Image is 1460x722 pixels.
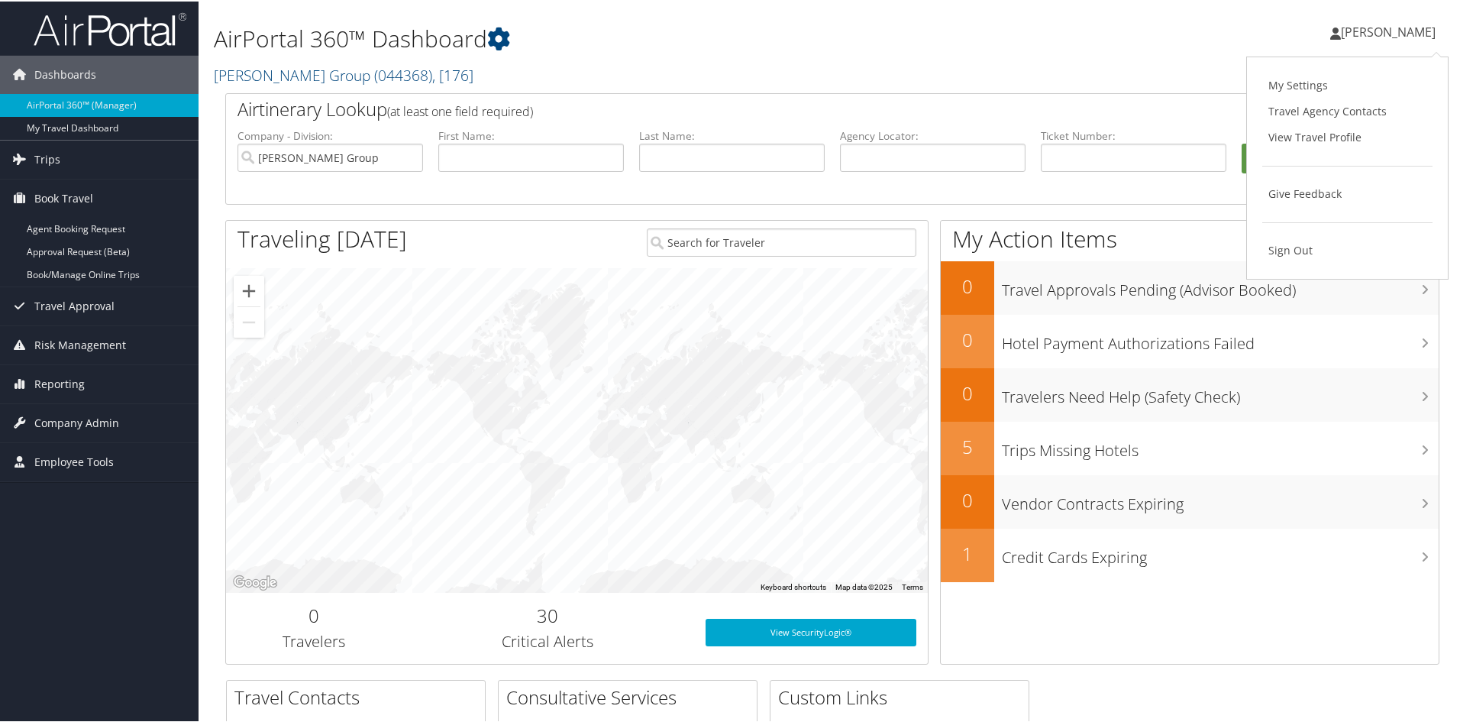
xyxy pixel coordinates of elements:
a: 0Hotel Payment Authorizations Failed [941,313,1439,367]
h2: 30 [413,601,683,627]
h3: Travel Approvals Pending (Advisor Booked) [1002,270,1439,299]
img: Google [230,571,280,591]
span: (at least one field required) [387,102,533,118]
span: ( 044368 ) [374,63,432,84]
h3: Vendor Contracts Expiring [1002,484,1439,513]
span: [PERSON_NAME] [1341,22,1436,39]
h2: 0 [941,272,994,298]
span: Book Travel [34,178,93,216]
span: Trips [34,139,60,177]
h3: Critical Alerts [413,630,683,651]
span: Company Admin [34,403,119,441]
h2: 1 [941,539,994,565]
span: Reporting [34,364,85,402]
a: Travel Agency Contacts [1262,97,1433,123]
a: Give Feedback [1262,180,1433,206]
span: Travel Approval [34,286,115,324]
a: Sign Out [1262,236,1433,262]
h3: Credit Cards Expiring [1002,538,1439,567]
h2: 0 [237,601,390,627]
a: 0Vendor Contracts Expiring [941,474,1439,527]
h2: 5 [941,432,994,458]
h2: Airtinerary Lookup [237,95,1326,121]
h3: Trips Missing Hotels [1002,431,1439,460]
a: My Settings [1262,71,1433,97]
a: 5Trips Missing Hotels [941,420,1439,474]
a: View Travel Profile [1262,123,1433,149]
h2: Travel Contacts [234,683,485,709]
h3: Hotel Payment Authorizations Failed [1002,324,1439,353]
a: [PERSON_NAME] Group [214,63,473,84]
span: Dashboards [34,54,96,92]
h3: Travelers [237,630,390,651]
h1: AirPortal 360™ Dashboard [214,21,1038,53]
a: [PERSON_NAME] [1330,8,1451,53]
label: Ticket Number: [1041,127,1226,142]
a: Terms (opens in new tab) [902,581,923,590]
h2: 0 [941,379,994,405]
h1: Traveling [DATE] [237,222,407,254]
a: View SecurityLogic® [706,617,916,645]
label: First Name: [438,127,624,142]
input: Search for Traveler [647,227,916,255]
span: , [ 176 ] [432,63,473,84]
h2: Consultative Services [506,683,757,709]
label: Company - Division: [237,127,423,142]
span: Employee Tools [34,442,114,480]
h1: My Action Items [941,222,1439,254]
a: 1Credit Cards Expiring [941,527,1439,581]
h2: Custom Links [778,683,1029,709]
h3: Travelers Need Help (Safety Check) [1002,377,1439,406]
label: Agency Locator: [840,127,1026,142]
label: Last Name: [639,127,825,142]
img: airportal-logo.png [34,10,186,46]
span: Risk Management [34,325,126,363]
h2: 0 [941,325,994,351]
span: Map data ©2025 [835,581,893,590]
a: 0Travelers Need Help (Safety Check) [941,367,1439,420]
button: Keyboard shortcuts [761,581,826,591]
button: Zoom out [234,306,264,336]
button: Search [1242,142,1427,173]
a: Open this area in Google Maps (opens a new window) [230,571,280,591]
h2: 0 [941,486,994,512]
a: 0Travel Approvals Pending (Advisor Booked) [941,260,1439,313]
button: Zoom in [234,274,264,305]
